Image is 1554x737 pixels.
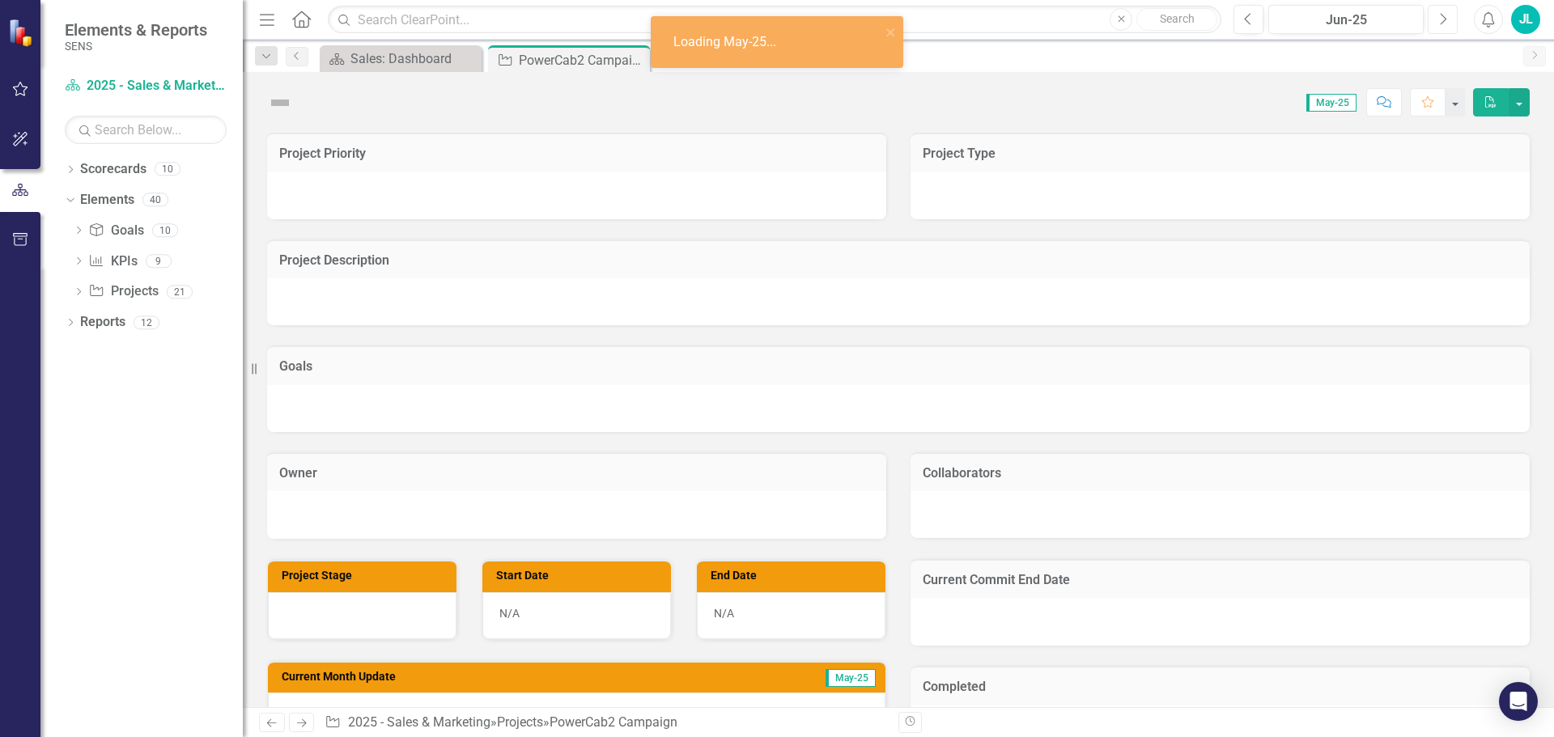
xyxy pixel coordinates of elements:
[279,146,874,161] h3: Project Priority
[65,116,227,144] input: Search Below...
[1268,5,1424,34] button: Jun-25
[1160,12,1195,25] span: Search
[885,23,897,41] button: close
[482,592,671,639] div: N/A
[697,592,885,639] div: N/A
[167,285,193,299] div: 21
[497,714,543,730] a: Projects
[673,33,780,52] div: Loading May-25...
[1306,94,1357,112] span: May-25
[923,146,1518,161] h3: Project Type
[80,160,146,179] a: Scorecards
[282,671,691,683] h3: Current Month Update
[350,49,478,69] div: Sales: Dashboard
[826,669,876,687] span: May-25
[1274,11,1418,30] div: Jun-25
[152,223,178,237] div: 10
[923,466,1518,481] h3: Collaborators
[88,252,137,271] a: KPIs
[80,191,134,210] a: Elements
[65,20,207,40] span: Elements & Reports
[8,19,36,47] img: ClearPoint Strategy
[134,316,159,329] div: 12
[279,359,1518,374] h3: Goals
[923,573,1518,587] h3: Current Commit End Date
[711,570,877,582] h3: End Date
[1136,8,1217,31] button: Search
[88,222,143,240] a: Goals
[325,714,886,732] div: » »
[923,680,1518,694] h3: Completed
[328,6,1221,34] input: Search ClearPoint...
[65,77,227,95] a: 2025 - Sales & Marketing
[348,714,490,730] a: 2025 - Sales & Marketing
[146,254,172,268] div: 9
[142,193,168,207] div: 40
[324,49,478,69] a: Sales: Dashboard
[267,90,293,116] img: Not Defined
[65,40,207,53] small: SENS
[279,253,1518,268] h3: Project Description
[496,570,663,582] h3: Start Date
[80,313,125,332] a: Reports
[519,50,646,70] div: PowerCab2 Campaign
[1511,5,1540,34] button: JL
[279,466,874,481] h3: Owner
[550,714,677,730] div: PowerCab2 Campaign
[155,163,180,176] div: 10
[282,570,448,582] h3: Project Stage
[1499,682,1538,721] div: Open Intercom Messenger
[88,282,158,301] a: Projects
